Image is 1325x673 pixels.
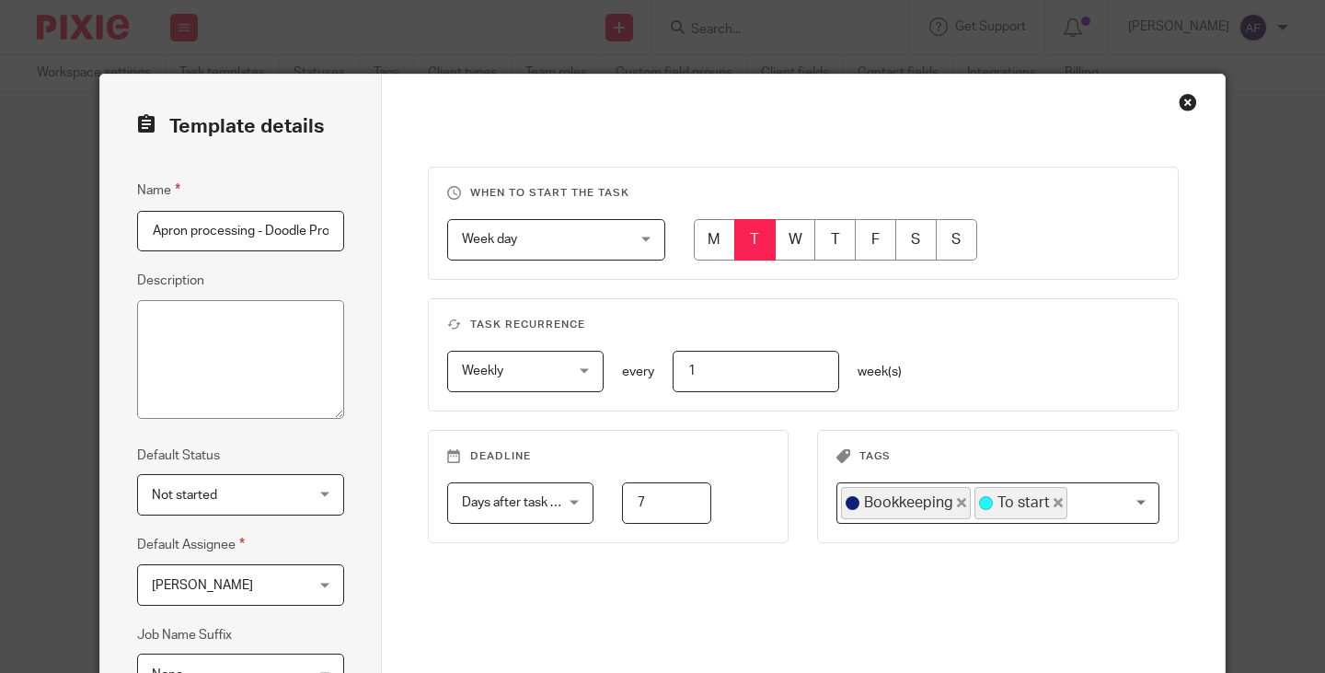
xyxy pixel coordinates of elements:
span: week(s) [858,366,902,378]
span: Bookkeeping [864,493,953,513]
p: every [622,363,654,381]
button: Deselect Bookkeeping [957,498,966,507]
h2: Template details [137,111,324,143]
div: Search for option [836,482,1159,524]
h3: Tags [836,449,1159,464]
h3: When to start the task [447,186,1160,201]
div: Close this dialog window [1179,93,1197,111]
span: Not started [152,489,217,502]
span: Weekly [462,365,503,377]
h3: Deadline [447,449,770,464]
span: To start [997,493,1050,513]
label: Name [137,180,180,201]
button: Deselect To start [1054,498,1063,507]
input: Search for option [1069,487,1148,519]
label: Job Name Suffix [137,626,232,644]
label: Default Assignee [137,534,245,555]
label: Default Status [137,447,220,465]
span: Week day [462,233,517,246]
h3: Task recurrence [447,318,1160,332]
label: Description [137,272,204,290]
span: [PERSON_NAME] [152,579,253,592]
span: Days after task starts [462,496,583,509]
